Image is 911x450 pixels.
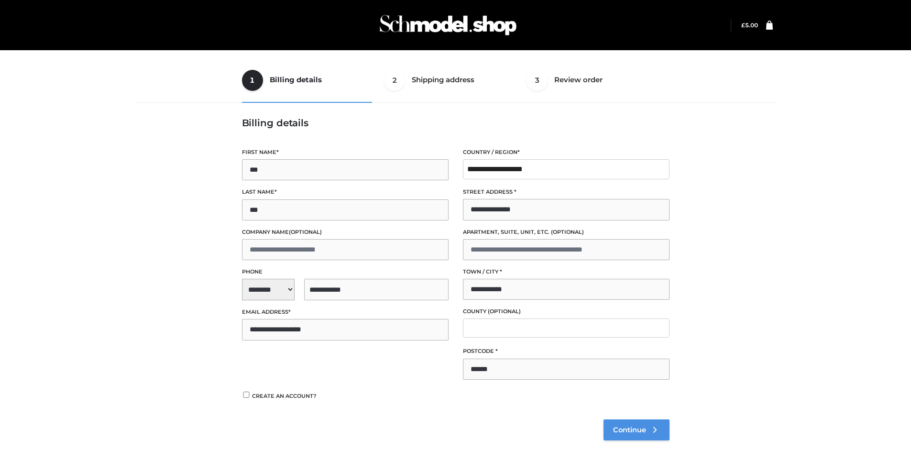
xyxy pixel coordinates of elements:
h3: Billing details [242,117,670,129]
a: £5.00 [741,22,758,29]
label: Postcode [463,347,670,356]
span: (optional) [551,229,584,235]
label: Company name [242,228,449,237]
label: County [463,307,670,316]
span: (optional) [488,308,521,315]
label: Street address [463,187,670,197]
a: Continue [604,419,670,440]
label: Apartment, suite, unit, etc. [463,228,670,237]
label: Email address [242,307,449,317]
img: Schmodel Admin 964 [376,6,520,44]
span: £ [741,22,745,29]
span: Create an account? [252,393,317,399]
bdi: 5.00 [741,22,758,29]
label: Last name [242,187,449,197]
label: Country / Region [463,148,670,157]
label: Phone [242,267,449,276]
span: Continue [613,426,646,434]
input: Create an account? [242,392,251,398]
label: First name [242,148,449,157]
span: (optional) [289,229,322,235]
label: Town / City [463,267,670,276]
